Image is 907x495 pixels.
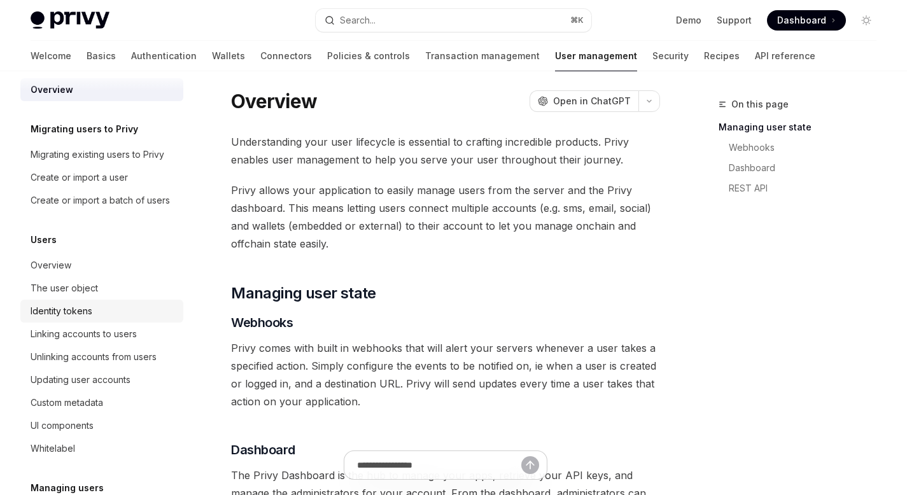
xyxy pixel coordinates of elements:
[676,14,701,27] a: Demo
[652,41,689,71] a: Security
[729,178,887,199] a: REST API
[231,441,295,459] span: Dashboard
[20,414,183,437] a: UI components
[20,189,183,212] a: Create or import a batch of users
[31,372,130,387] div: Updating user accounts
[31,258,71,273] div: Overview
[31,193,170,208] div: Create or import a batch of users
[20,166,183,189] a: Create or import a user
[231,339,660,410] span: Privy comes with built in webhooks that will alert your servers whenever a user takes a specified...
[555,41,637,71] a: User management
[31,349,157,365] div: Unlinking accounts from users
[31,170,128,185] div: Create or import a user
[31,303,92,319] div: Identity tokens
[20,254,183,277] a: Overview
[31,11,109,29] img: light logo
[20,277,183,300] a: The user object
[231,90,317,113] h1: Overview
[31,395,103,410] div: Custom metadata
[31,441,75,456] div: Whitelabel
[212,41,245,71] a: Wallets
[719,117,887,137] a: Managing user state
[521,456,539,474] button: Send message
[31,281,98,296] div: The user object
[327,41,410,71] a: Policies & controls
[231,181,660,253] span: Privy allows your application to easily manage users from the server and the Privy dashboard. Thi...
[20,437,183,460] a: Whitelabel
[260,41,312,71] a: Connectors
[31,147,164,162] div: Migrating existing users to Privy
[755,41,815,71] a: API reference
[87,41,116,71] a: Basics
[131,41,197,71] a: Authentication
[704,41,740,71] a: Recipes
[20,323,183,345] a: Linking accounts to users
[31,232,57,247] h5: Users
[20,300,183,323] a: Identity tokens
[340,13,376,28] div: Search...
[231,283,376,303] span: Managing user state
[729,137,887,158] a: Webhooks
[31,41,71,71] a: Welcome
[231,314,293,331] span: Webhooks
[570,15,584,25] span: ⌘ K
[20,391,183,414] a: Custom metadata
[729,158,887,178] a: Dashboard
[20,345,183,368] a: Unlinking accounts from users
[20,368,183,391] a: Updating user accounts
[31,418,94,433] div: UI components
[856,10,876,31] button: Toggle dark mode
[731,97,789,112] span: On this page
[31,326,137,342] div: Linking accounts to users
[530,90,638,112] button: Open in ChatGPT
[777,14,826,27] span: Dashboard
[767,10,846,31] a: Dashboard
[20,143,183,166] a: Migrating existing users to Privy
[425,41,540,71] a: Transaction management
[31,122,138,137] h5: Migrating users to Privy
[316,9,591,32] button: Search...⌘K
[717,14,752,27] a: Support
[231,133,660,169] span: Understanding your user lifecycle is essential to crafting incredible products. Privy enables use...
[553,95,631,108] span: Open in ChatGPT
